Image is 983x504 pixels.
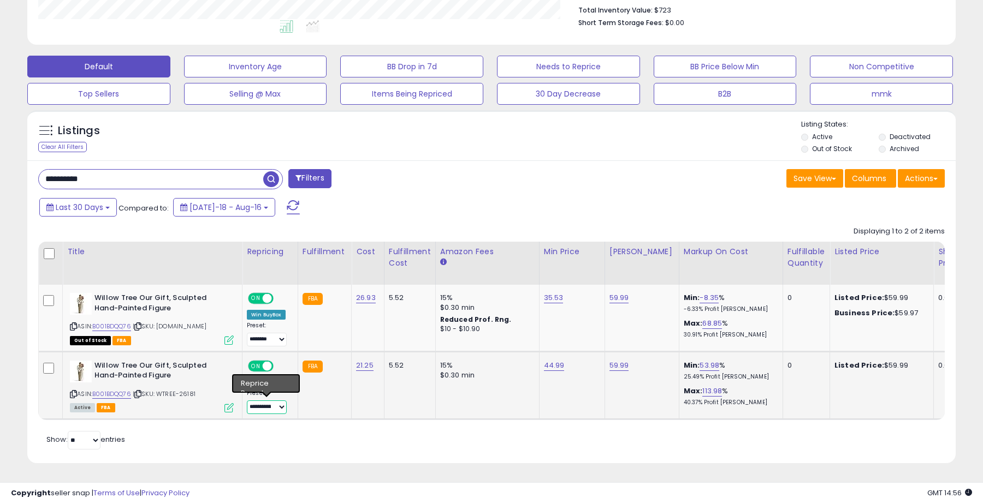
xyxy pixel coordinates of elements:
[787,361,821,370] div: 0
[654,56,797,77] button: BB Price Below Min
[70,361,234,411] div: ASIN:
[938,246,960,269] div: Ship Price
[854,226,945,237] div: Displaying 1 to 2 of 2 items
[684,292,700,303] b: Min:
[440,315,512,324] b: Reduced Prof. Rng.
[684,305,774,313] p: -6.33% Profit [PERSON_NAME]
[38,142,87,152] div: Clear All Filters
[578,18,664,27] b: Short Term Storage Fees:
[133,389,196,398] span: | SKU: WTREE-26181
[97,403,115,412] span: FBA
[173,198,275,217] button: [DATE]-18 - Aug-16
[272,294,289,303] span: OFF
[70,403,95,412] span: All listings currently available for purchase on Amazon
[70,336,111,345] span: All listings that are currently out of stock and unavailable for purchase on Amazon
[272,361,289,370] span: OFF
[440,257,447,267] small: Amazon Fees.
[112,336,131,345] span: FBA
[609,360,629,371] a: 59.99
[810,83,953,105] button: mmk
[92,322,131,331] a: B001BDQQ76
[440,361,531,370] div: 15%
[11,488,51,498] strong: Copyright
[845,169,896,188] button: Columns
[389,246,431,269] div: Fulfillment Cost
[440,303,531,313] div: $0.30 min
[578,3,937,16] li: $723
[184,56,327,77] button: Inventory Age
[700,292,719,303] a: -8.35
[440,293,531,303] div: 15%
[702,318,722,329] a: 68.85
[544,360,565,371] a: 44.99
[11,488,190,499] div: seller snap | |
[497,83,640,105] button: 30 Day Decrease
[898,169,945,188] button: Actions
[92,389,131,399] a: B001BDQQ76
[247,322,289,346] div: Preset:
[834,293,925,303] div: $59.99
[356,246,380,257] div: Cost
[834,246,929,257] div: Listed Price
[249,361,263,370] span: ON
[890,144,919,153] label: Archived
[67,246,238,257] div: Title
[684,246,778,257] div: Markup on Cost
[94,361,227,383] b: Willow Tree Our Gift, Sculpted Hand-Painted Figure
[834,360,884,370] b: Listed Price:
[834,308,895,318] b: Business Price:
[679,242,783,285] th: The percentage added to the cost of goods (COGS) that forms the calculator for Min & Max prices.
[684,293,774,313] div: %
[810,56,953,77] button: Non Competitive
[119,203,169,213] span: Compared to:
[834,361,925,370] div: $59.99
[684,331,774,339] p: 30.91% Profit [PERSON_NAME]
[440,325,531,334] div: $10 - $10.90
[544,246,600,257] div: Min Price
[684,373,774,381] p: 25.49% Profit [PERSON_NAME]
[812,144,852,153] label: Out of Stock
[684,386,774,406] div: %
[70,293,234,344] div: ASIN:
[440,246,535,257] div: Amazon Fees
[700,360,719,371] a: 53.98
[247,389,289,414] div: Preset:
[578,5,653,15] b: Total Inventory Value:
[702,386,722,397] a: 113.98
[356,292,376,303] a: 26.93
[684,360,700,370] b: Min:
[93,488,140,498] a: Terms of Use
[684,399,774,406] p: 40.37% Profit [PERSON_NAME]
[834,308,925,318] div: $59.97
[665,17,684,28] span: $0.00
[787,293,821,303] div: 0
[70,361,92,382] img: 31msh0t8yEL._SL40_.jpg
[190,202,262,213] span: [DATE]-18 - Aug-16
[247,310,286,320] div: Win BuyBox
[141,488,190,498] a: Privacy Policy
[340,83,483,105] button: Items Being Repriced
[834,292,884,303] b: Listed Price:
[249,294,263,303] span: ON
[852,173,886,184] span: Columns
[801,119,955,130] p: Listing States:
[389,293,427,303] div: 5.52
[938,361,956,370] div: 0.00
[27,56,170,77] button: Default
[786,169,843,188] button: Save View
[247,377,289,387] div: Amazon AI *
[303,246,347,257] div: Fulfillment
[609,292,629,303] a: 59.99
[46,434,125,445] span: Show: entries
[787,246,825,269] div: Fulfillable Quantity
[684,318,703,328] b: Max:
[938,293,956,303] div: 0.00
[684,386,703,396] b: Max:
[654,83,797,105] button: B2B
[440,370,531,380] div: $0.30 min
[890,132,931,141] label: Deactivated
[389,361,427,370] div: 5.52
[56,202,103,213] span: Last 30 Days
[684,319,774,339] div: %
[812,132,832,141] label: Active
